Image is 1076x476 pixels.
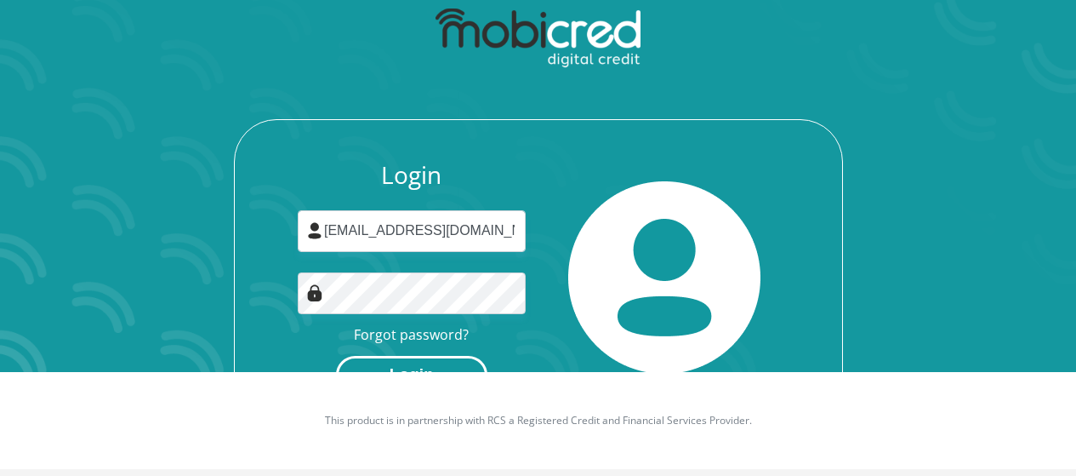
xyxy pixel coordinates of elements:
[306,222,323,239] img: user-icon image
[306,284,323,301] img: Image
[354,325,469,344] a: Forgot password?
[298,161,526,190] h3: Login
[436,9,640,68] img: mobicred logo
[298,210,526,252] input: Username
[66,413,1011,428] p: This product is in partnership with RCS a Registered Credit and Financial Services Provider.
[336,356,487,394] button: Login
